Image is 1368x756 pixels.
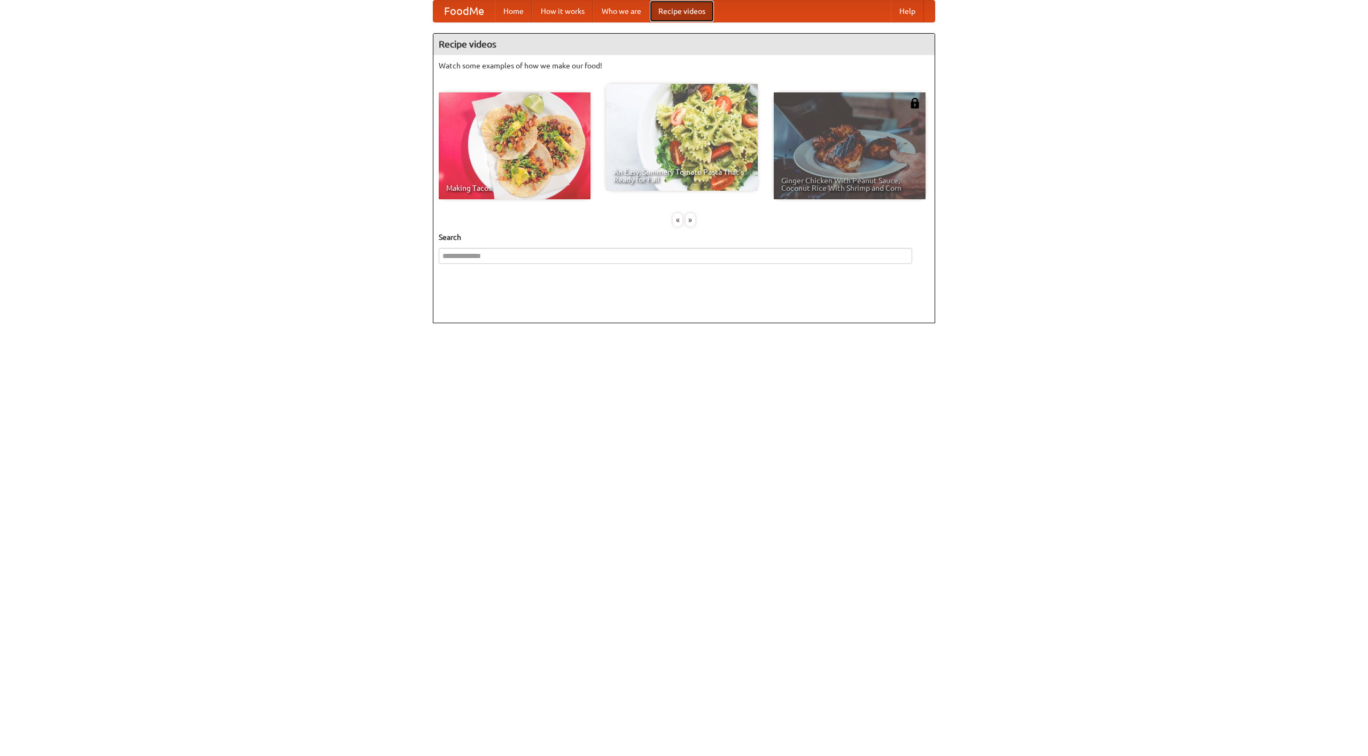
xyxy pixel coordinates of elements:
p: Watch some examples of how we make our food! [439,60,929,71]
img: 483408.png [910,98,920,108]
h4: Recipe videos [433,34,935,55]
a: Who we are [593,1,650,22]
a: How it works [532,1,593,22]
a: Home [495,1,532,22]
a: FoodMe [433,1,495,22]
a: Help [891,1,924,22]
a: Making Tacos [439,92,590,199]
div: » [686,213,695,227]
div: « [673,213,682,227]
a: An Easy, Summery Tomato Pasta That's Ready for Fall [606,84,758,191]
h5: Search [439,232,929,243]
span: Making Tacos [446,184,583,192]
a: Recipe videos [650,1,714,22]
span: An Easy, Summery Tomato Pasta That's Ready for Fall [613,168,750,183]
